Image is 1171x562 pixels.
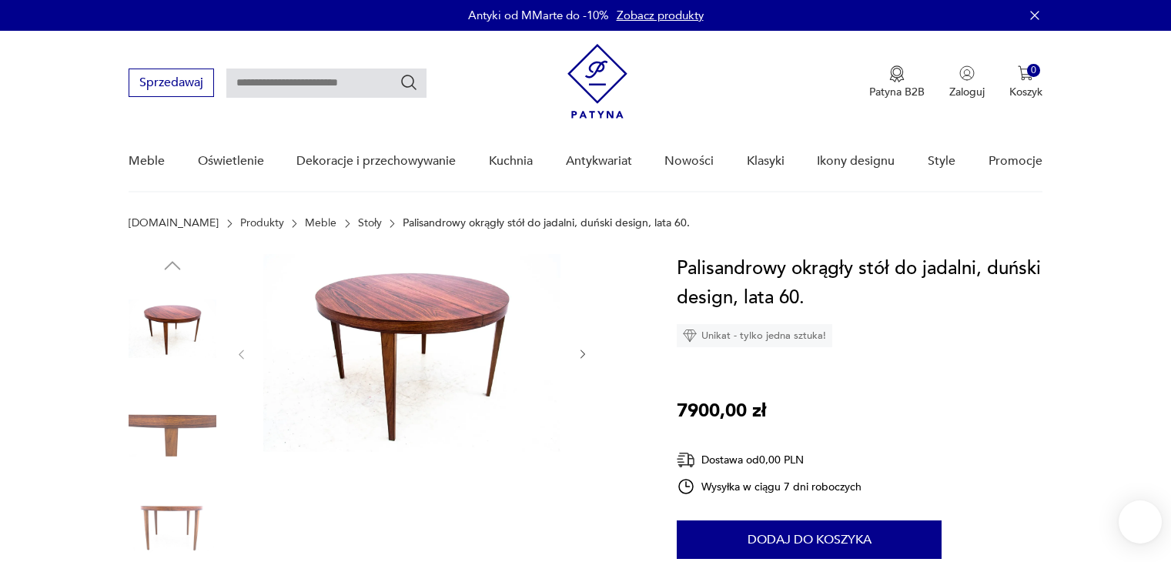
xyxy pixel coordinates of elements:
iframe: Smartsupp widget button [1119,500,1162,544]
a: Meble [129,132,165,191]
a: Sprzedawaj [129,79,214,89]
div: Dostawa od 0,00 PLN [677,450,862,470]
button: 0Koszyk [1009,65,1042,99]
img: Ikonka użytkownika [959,65,975,81]
p: Palisandrowy okrągły stół do jadalni, duński design, lata 60. [403,217,690,229]
h1: Palisandrowy okrągły stół do jadalni, duński design, lata 60. [677,254,1042,313]
a: Ikona medaluPatyna B2B [869,65,925,99]
a: Zobacz produkty [617,8,704,23]
a: Nowości [664,132,714,191]
a: Kuchnia [489,132,533,191]
a: Klasyki [747,132,785,191]
img: Ikona medalu [889,65,905,82]
a: Oświetlenie [198,132,264,191]
p: Patyna B2B [869,85,925,99]
p: 7900,00 zł [677,396,766,426]
div: Wysyłka w ciągu 7 dni roboczych [677,477,862,496]
img: Zdjęcie produktu Palisandrowy okrągły stół do jadalni, duński design, lata 60. [129,285,216,373]
img: Ikona koszyka [1018,65,1033,81]
a: Meble [305,217,336,229]
a: Stoły [358,217,382,229]
img: Ikona diamentu [683,329,697,343]
p: Zaloguj [949,85,985,99]
button: Dodaj do koszyka [677,520,942,559]
img: Patyna - sklep z meblami i dekoracjami vintage [567,44,627,119]
p: Antyki od MMarte do -10% [468,8,609,23]
div: Unikat - tylko jedna sztuka! [677,324,832,347]
a: Ikony designu [817,132,895,191]
img: Zdjęcie produktu Palisandrowy okrągły stół do jadalni, duński design, lata 60. [263,254,560,452]
p: Koszyk [1009,85,1042,99]
a: Style [928,132,955,191]
button: Patyna B2B [869,65,925,99]
img: Zdjęcie produktu Palisandrowy okrągły stół do jadalni, duński design, lata 60. [129,383,216,471]
button: Szukaj [400,73,418,92]
a: [DOMAIN_NAME] [129,217,219,229]
div: 0 [1027,64,1040,77]
button: Zaloguj [949,65,985,99]
img: Ikona dostawy [677,450,695,470]
a: Antykwariat [566,132,632,191]
button: Sprzedawaj [129,69,214,97]
a: Promocje [989,132,1042,191]
a: Produkty [240,217,284,229]
a: Dekoracje i przechowywanie [296,132,456,191]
